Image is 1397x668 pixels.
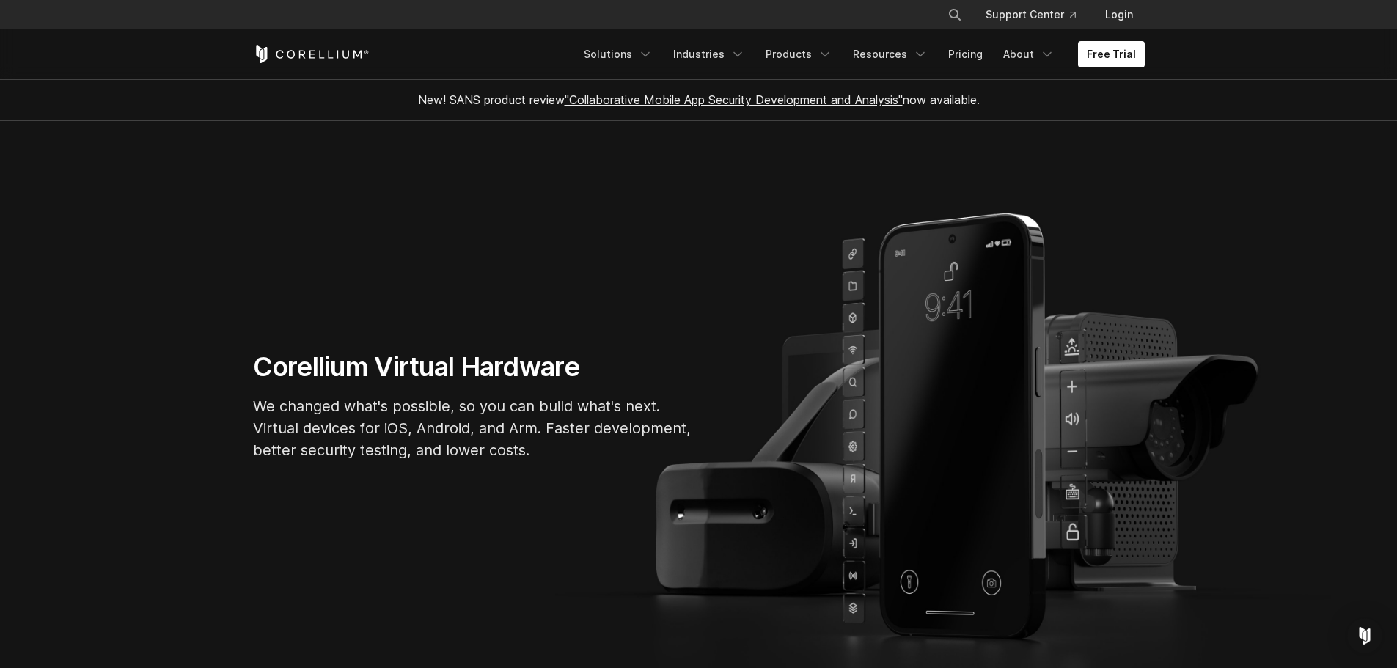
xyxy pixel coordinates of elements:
a: Free Trial [1078,41,1145,67]
a: Industries [664,41,754,67]
button: Search [942,1,968,28]
a: Resources [844,41,936,67]
a: Support Center [974,1,1088,28]
a: Pricing [939,41,991,67]
a: About [994,41,1063,67]
a: Solutions [575,41,661,67]
h1: Corellium Virtual Hardware [253,350,693,383]
div: Open Intercom Messenger [1347,618,1382,653]
span: New! SANS product review now available. [418,92,980,107]
p: We changed what's possible, so you can build what's next. Virtual devices for iOS, Android, and A... [253,395,693,461]
a: Corellium Home [253,45,370,63]
a: "Collaborative Mobile App Security Development and Analysis" [565,92,903,107]
div: Navigation Menu [930,1,1145,28]
a: Login [1093,1,1145,28]
div: Navigation Menu [575,41,1145,67]
a: Products [757,41,841,67]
